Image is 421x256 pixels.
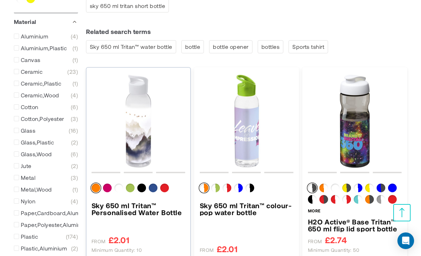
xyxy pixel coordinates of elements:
[14,68,78,75] a: Ceramic 23
[319,184,328,192] div: Transparent Clear&Orange
[71,162,78,169] span: 2
[103,184,112,192] div: Magenta
[308,195,317,204] div: Transparent Clear&Solid Black
[342,184,351,192] div: Charcoal&Yellow
[21,174,35,181] span: Metal
[21,198,35,205] span: Nylon
[21,104,38,111] span: Cotton
[21,80,61,87] span: Ceramic,Plastic
[308,247,360,253] span: Minimum quantity: 50
[14,92,78,99] a: Ceramic,Wood 4
[21,233,38,240] span: Plastic
[71,151,78,158] span: 6
[14,13,78,30] div: Material
[109,236,129,244] span: £2.01
[92,247,142,253] span: Minimum quantity: 10
[308,184,402,213] div: Colour
[92,202,185,216] a: Sky 650 ml Tritan™ Personalised Water Bottle
[181,40,204,53] a: bottle
[246,184,254,192] div: Black&Transparent
[21,139,54,146] span: Glass,Plastic
[71,104,78,111] span: 6
[72,56,78,63] span: 1
[14,162,78,169] a: Jute 2
[14,56,78,63] a: Canvas 1
[126,184,135,192] div: Lime
[331,195,340,204] div: Transparent Clear&Red
[200,184,208,192] div: Orange&Transparent
[14,139,78,146] a: Glass,Plastic 2
[71,92,78,99] span: 4
[234,184,243,192] div: Blue&Transparent
[325,236,347,244] span: £2.74
[308,184,317,192] div: Charcoal&White
[342,195,351,204] div: Red&White
[114,184,123,192] div: White
[92,238,106,245] span: FROM
[209,40,252,53] a: bottle opener
[377,195,385,204] div: Transparent Clear&Grey
[397,232,414,249] div: Open Intercom Messenger
[308,209,321,213] a: More
[388,184,397,192] div: Blue&Blue
[71,115,78,122] span: 3
[14,127,78,134] a: Glass 16
[14,210,78,217] a: Paper,Cardboard,Aluminium
[200,247,214,253] span: FROM
[217,245,238,253] span: £2.01
[71,245,78,252] span: 2
[92,74,185,168] img: Sky 650 ml Tritan™ Personalised Water Bottle
[149,184,157,192] div: Royal Blue
[14,174,78,181] a: Metal 3
[71,174,78,181] span: 3
[21,127,35,134] span: Glass
[14,233,78,240] a: Plastic 174
[308,208,321,213] span: More
[66,233,78,240] span: 174
[200,74,293,168] img: Sky 650 ml Tritan™ colour-pop water bottle
[365,195,374,204] div: Charcoal&Orange
[69,127,78,134] span: 16
[14,151,78,158] a: Glass,Wood 6
[14,245,78,252] a: Plastic,Aluminium 2
[308,238,322,245] span: FROM
[21,221,90,228] span: Paper,Polyester,Aluminium
[14,115,78,122] a: Cotton,Polyester 3
[308,218,402,232] a: H2O Active® Base Tritan™ 650 ml flip lid sport bottle
[86,40,176,53] a: Sky 650 ml Tritan™ water bottle
[21,162,32,169] span: Jute
[21,92,59,99] span: Ceramic,Wood
[354,184,362,192] div: Blue&White
[67,68,78,75] span: 23
[92,184,185,195] div: Colour
[21,245,67,252] span: Plastic,Aluminium
[160,184,169,192] div: Red
[72,186,78,193] span: 1
[331,184,340,192] div: Transparent Clear&White
[14,33,78,40] a: Aluminium 4
[71,33,78,40] span: 4
[211,184,220,192] div: Lime&Transparent
[200,202,293,216] a: Sky 650 ml Tritan™ colour-pop water bottle
[21,68,43,75] span: Ceramic
[14,221,78,228] a: Paper,Polyester,Aluminium
[308,74,402,168] img: H2O Active® Base Tritan™ 650 ml flip lid sport bottle
[92,184,100,192] div: Orange
[200,184,293,195] div: Colour
[21,45,67,52] span: Aluminium,Plastic
[21,186,52,193] span: Metal,Wood
[354,195,362,204] div: Transparent Clear&Aqua Blue
[14,45,78,52] a: Aluminium,Plastic 1
[72,80,78,87] span: 1
[258,40,283,53] a: bottles
[14,104,78,111] a: Cotton 6
[14,80,78,87] a: Ceramic,Plastic 1
[21,33,48,40] span: Aluminium
[365,184,374,192] div: Transparent Clear&Yellow
[377,184,385,192] div: Charcoal&Blue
